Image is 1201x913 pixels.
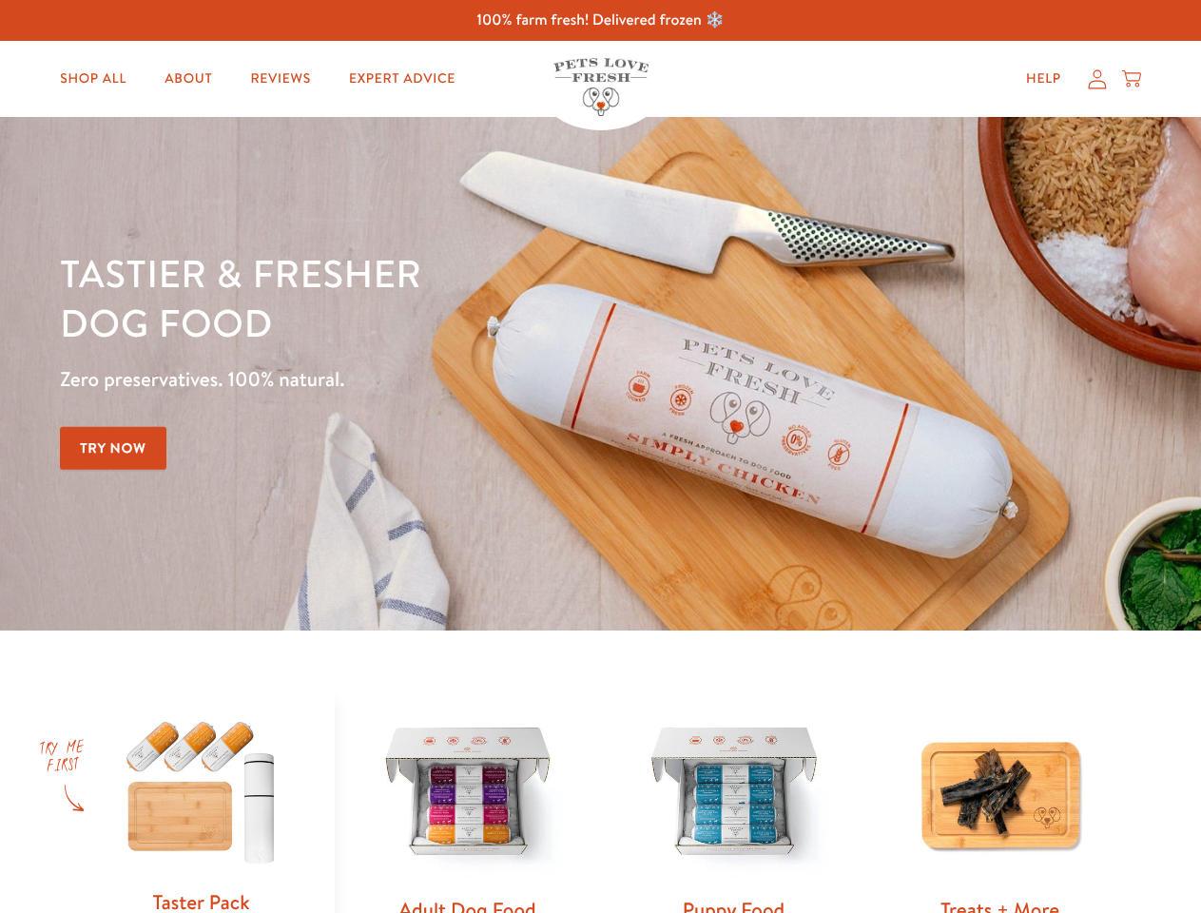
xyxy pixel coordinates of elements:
a: About [149,60,227,98]
p: Zero preservatives. 100% natural. [60,362,781,397]
img: Pets Love Fresh [553,58,649,116]
a: Try Now [60,427,166,470]
a: Help [1011,60,1076,98]
h1: Tastier & fresher dog food [60,248,781,347]
a: Reviews [235,60,325,98]
a: Expert Advice [334,60,471,98]
a: Shop All [45,60,142,98]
